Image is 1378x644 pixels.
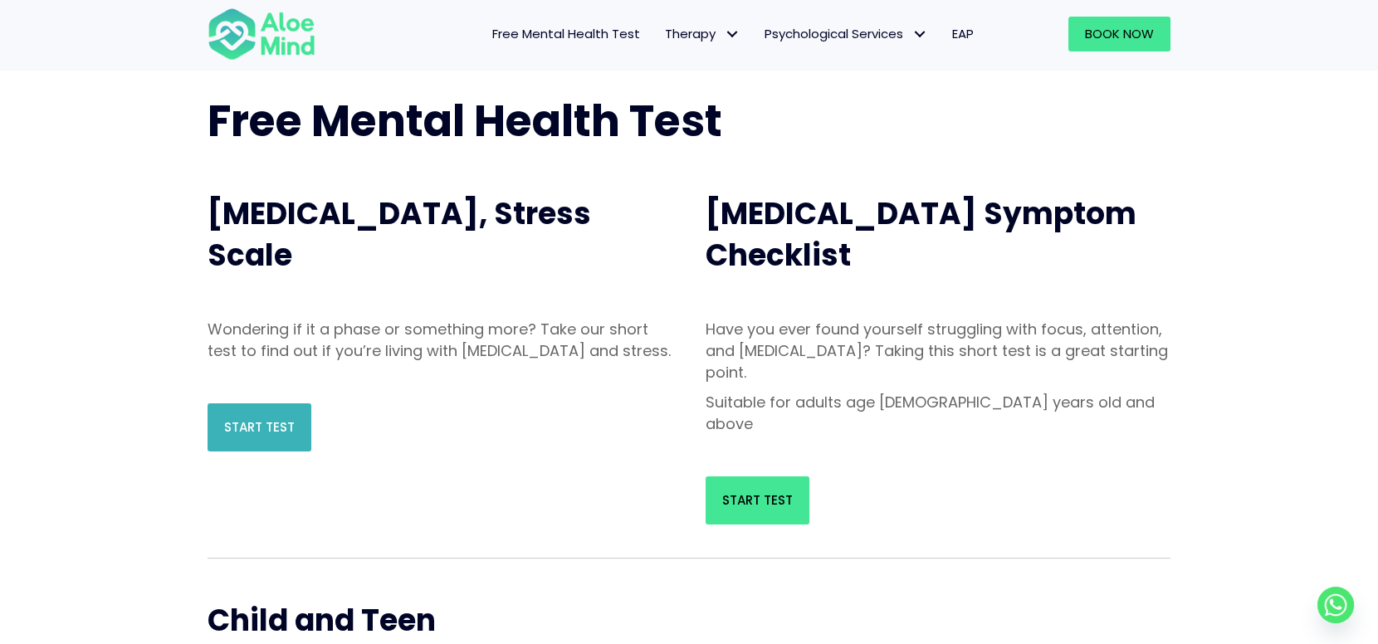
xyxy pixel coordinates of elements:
[1085,25,1154,42] span: Book Now
[706,319,1170,383] p: Have you ever found yourself struggling with focus, attention, and [MEDICAL_DATA]? Taking this sh...
[1068,17,1170,51] a: Book Now
[765,25,927,42] span: Psychological Services
[706,392,1170,435] p: Suitable for adults age [DEMOGRAPHIC_DATA] years old and above
[208,319,672,362] p: Wondering if it a phase or something more? Take our short test to find out if you’re living with ...
[752,17,940,51] a: Psychological ServicesPsychological Services: submenu
[952,25,974,42] span: EAP
[224,418,295,436] span: Start Test
[652,17,752,51] a: TherapyTherapy: submenu
[208,90,722,151] span: Free Mental Health Test
[706,193,1136,276] span: [MEDICAL_DATA] Symptom Checklist
[722,491,793,509] span: Start Test
[492,25,640,42] span: Free Mental Health Test
[940,17,986,51] a: EAP
[480,17,652,51] a: Free Mental Health Test
[907,22,931,46] span: Psychological Services: submenu
[208,403,311,451] a: Start Test
[337,17,986,51] nav: Menu
[208,193,591,276] span: [MEDICAL_DATA], Stress Scale
[665,25,740,42] span: Therapy
[720,22,744,46] span: Therapy: submenu
[706,476,809,524] a: Start Test
[1317,587,1354,623] a: Whatsapp
[208,7,315,61] img: Aloe mind Logo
